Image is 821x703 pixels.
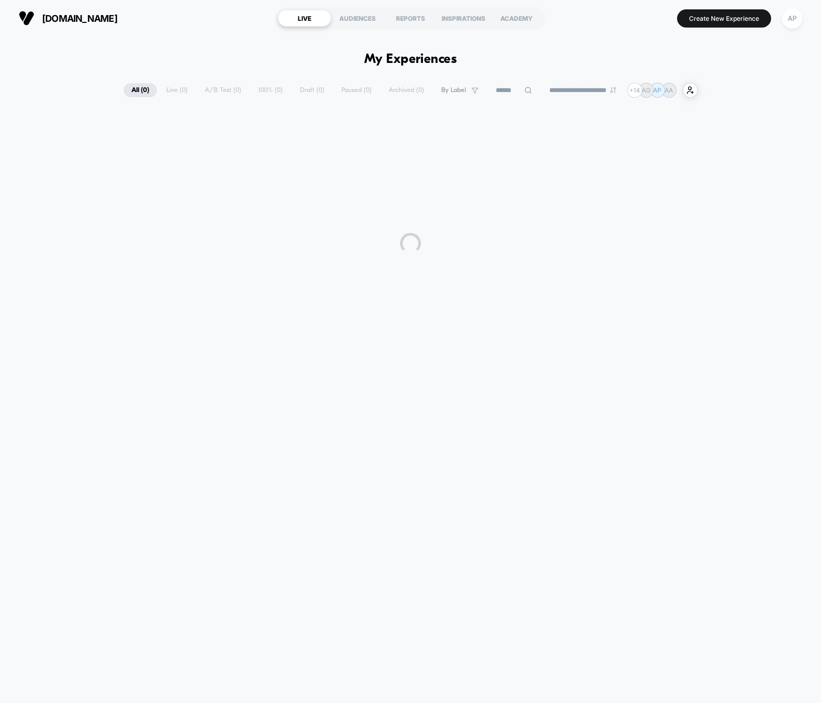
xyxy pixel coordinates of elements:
img: Visually logo [19,10,34,26]
img: end [610,87,616,93]
div: LIVE [278,10,331,27]
h1: My Experiences [364,52,457,67]
div: AUDIENCES [331,10,384,27]
p: AP [653,86,661,94]
span: All ( 0 ) [124,83,157,97]
span: [DOMAIN_NAME] [42,13,117,24]
button: Create New Experience [677,9,771,28]
span: By Label [441,86,466,94]
div: REPORTS [384,10,437,27]
button: [DOMAIN_NAME] [16,10,121,27]
div: ACADEMY [490,10,543,27]
div: AP [782,8,802,29]
div: INSPIRATIONS [437,10,490,27]
div: + 14 [627,83,642,98]
button: AP [779,8,805,29]
p: AA [665,86,673,94]
p: AG [642,86,651,94]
